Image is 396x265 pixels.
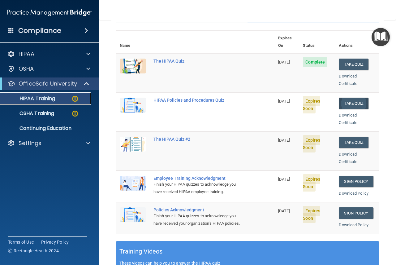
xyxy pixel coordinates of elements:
div: Employee Training Acknowledgment [153,176,243,181]
span: [DATE] [278,177,290,182]
p: OSHA Training [4,110,54,117]
img: warning-circle.0cc9ac19.png [71,95,79,103]
span: Expires Soon [303,174,320,192]
div: Policies Acknowledgment [153,207,243,212]
a: HIPAA [7,50,90,58]
p: HIPAA Training [4,95,55,102]
a: OSHA [7,65,90,73]
a: Download Certificate [339,113,357,125]
span: [DATE] [278,209,290,213]
a: OfficeSafe University [7,80,90,87]
button: Open Resource Center [372,28,390,46]
img: PMB logo [7,7,92,19]
button: Take Quiz [339,59,368,70]
a: Terms of Use [8,239,34,245]
p: HIPAA [19,50,34,58]
span: Expires Soon [303,96,320,113]
h4: Compliance [18,26,61,35]
th: Actions [335,31,379,53]
div: HIPAA Policies and Procedures Quiz [153,98,243,103]
p: Settings [19,139,41,147]
div: Finish your HIPAA quizzes to acknowledge you have received HIPAA employee training. [153,181,243,196]
th: Status [299,31,335,53]
a: Privacy Policy [41,239,69,245]
button: Take Quiz [339,137,368,148]
th: Expires On [274,31,299,53]
p: OfficeSafe University [19,80,77,87]
th: Name [116,31,150,53]
a: Download Policy [339,223,368,227]
a: Sign Policy [339,207,373,219]
span: [DATE] [278,138,290,143]
span: Complete [303,57,327,67]
a: Download Policy [339,191,368,196]
span: [DATE] [278,60,290,64]
span: Expires Soon [303,135,320,152]
a: Download Certificate [339,74,357,86]
a: Settings [7,139,90,147]
a: Download Certificate [339,152,357,164]
div: The HIPAA Quiz [153,59,243,64]
div: The HIPAA Quiz #2 [153,137,243,142]
span: Ⓒ Rectangle Health 2024 [8,248,59,254]
a: Sign Policy [339,176,373,187]
img: warning-circle.0cc9ac19.png [71,110,79,117]
span: Expires Soon [303,206,320,223]
p: OSHA [19,65,34,73]
span: [DATE] [278,99,290,104]
div: Finish your HIPAA quizzes to acknowledge you have received your organization’s HIPAA policies. [153,212,243,227]
p: Continuing Education [4,125,88,131]
button: Take Quiz [339,98,368,109]
h5: Training Videos [119,246,163,257]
